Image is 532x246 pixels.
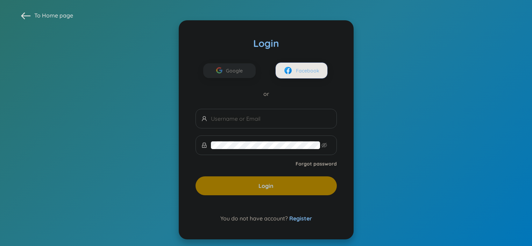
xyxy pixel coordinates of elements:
[196,90,337,98] div: or
[289,215,312,222] a: Register
[275,62,328,79] button: facebookFacebook
[42,12,73,19] a: Home page
[203,63,256,78] button: Google
[201,142,207,148] span: lock
[226,63,246,78] span: Google
[296,160,337,167] a: Forgot password
[258,182,274,190] span: Login
[201,116,207,121] span: user
[196,214,337,223] div: You do not have account?
[284,66,292,75] img: facebook
[196,37,337,50] div: Login
[296,67,319,75] span: Facebook
[321,142,327,148] span: eye-invisible
[34,12,73,19] span: To
[196,176,337,195] button: Login
[211,115,331,122] input: Username or Email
